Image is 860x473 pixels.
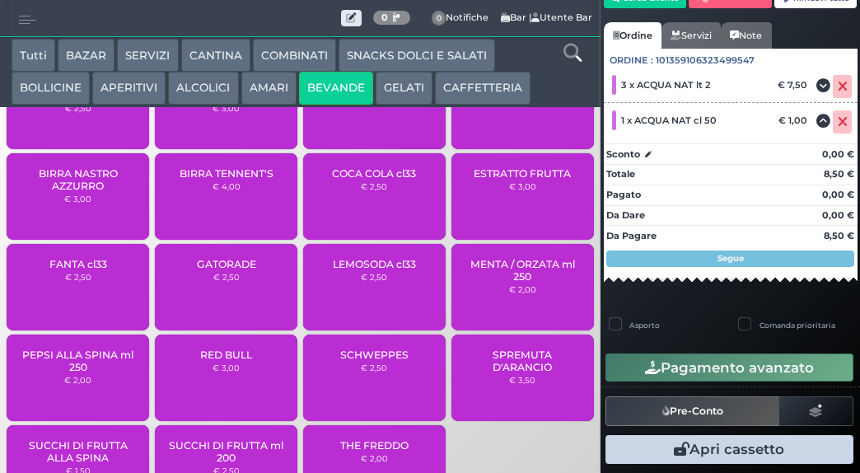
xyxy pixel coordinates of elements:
span: 1 x ACQUA NAT cl 50 [621,115,717,126]
span: SCHWEPPES [340,349,409,361]
span: Bar | Utente Bar [341,6,592,30]
button: CANTINA [181,39,250,72]
span: 3 x ACQUA NAT lt 2 [621,79,711,91]
button: Apri cassetto [605,435,853,463]
small: € 2,50 [65,103,91,113]
label: Asporto [629,320,660,330]
span: THE FREDDO [340,439,409,452]
strong: Segue [717,253,744,264]
span: LEMOSODA cl33 [333,258,416,270]
small: € 4,00 [213,181,241,191]
span: SPREMUTA D'ARANCIO [465,349,580,373]
strong: 0,00 € [822,148,854,160]
button: BAZAR [58,39,115,72]
strong: 0,00 € [822,189,854,200]
button: GELATI [376,72,432,105]
strong: 0,00 € [822,209,854,221]
button: Pre-Conto [605,396,780,426]
span: MENTA / ORZATA ml 250 [465,258,580,283]
button: BEVANDE [299,72,373,105]
strong: Pagato [606,189,641,200]
span: GATORADE [197,258,256,270]
button: ALCOLICI [168,72,238,105]
span: FANTA cl33 [49,258,107,270]
span: SUCCHI DI FRUTTA ALLA SPINA [21,439,135,464]
span: Notifiche [423,7,498,30]
span: ESTRATTO FRUTTA [474,167,571,180]
strong: 8,50 € [824,230,854,241]
span: COCA COLA cl33 [332,167,416,180]
span: 101359106323499547 [656,54,755,68]
small: € 2,50 [361,272,387,282]
small: € 3,00 [509,181,536,191]
small: € 3,00 [213,363,240,372]
span: 0 [432,11,446,26]
small: € 2,50 [361,181,387,191]
small: € 2,50 [361,363,387,372]
small: € 2,00 [509,284,536,294]
button: Tutti [12,39,55,72]
small: € 2,50 [213,272,240,282]
a: Note [721,22,771,49]
button: AMARI [241,72,297,105]
button: SNACKS DOLCI E SALATI [339,39,495,72]
span: RED BULL [200,349,252,361]
small: € 3,50 [509,375,535,385]
span: BIRRA TENNENT'S [180,167,273,180]
span: PEPSI ALLA SPINA ml 250 [21,349,135,373]
b: 0 [381,12,388,23]
small: € 2,00 [361,453,388,463]
strong: Totale [606,168,635,180]
button: APERITIVI [92,72,166,105]
button: CAFFETTERIA [435,72,530,105]
span: SUCCHI DI FRUTTA ml 200 [169,439,283,464]
a: Servizi [661,22,721,49]
small: € 3,00 [213,103,240,113]
strong: Da Dare [606,209,645,221]
span: BIRRA NASTRO AZZURRO [21,167,135,192]
strong: Sconto [606,148,640,162]
small: € 2,00 [64,375,91,385]
button: BOLLICINE [12,72,90,105]
small: € 2,50 [65,272,91,282]
strong: 8,50 € [824,168,854,180]
button: SERVIZI [117,39,178,72]
div: € 7,50 [775,79,816,91]
label: Comanda prioritaria [760,320,835,330]
span: Ordine : [610,54,653,68]
small: € 3,00 [64,194,91,204]
button: COMBINATI [253,39,336,72]
button: Pagamento avanzato [605,354,853,382]
strong: Da Pagare [606,230,657,241]
a: Ordine [604,22,661,49]
div: € 1,00 [776,115,816,126]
